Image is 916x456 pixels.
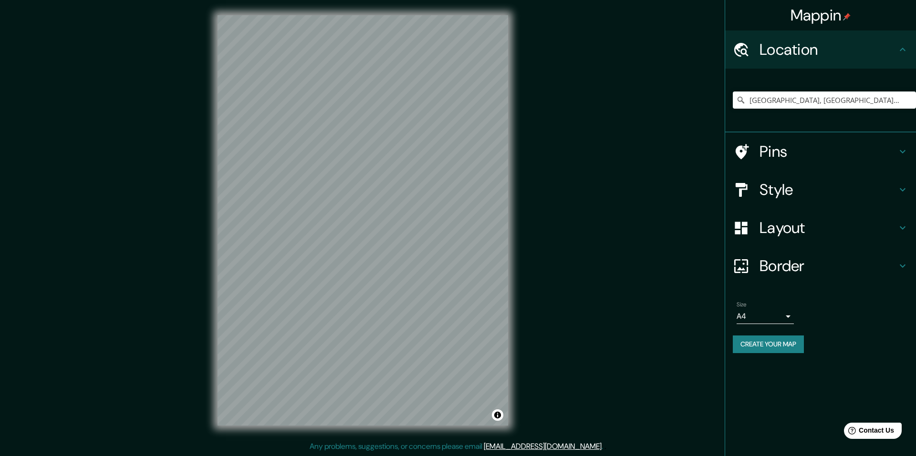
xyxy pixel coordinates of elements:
[725,30,916,69] div: Location
[760,40,897,59] h4: Location
[604,441,606,452] div: .
[737,301,747,309] label: Size
[760,142,897,161] h4: Pins
[831,419,906,446] iframe: Help widget launcher
[725,132,916,171] div: Pins
[843,13,851,20] img: pin-icon.png
[733,335,804,353] button: Create your map
[760,256,897,275] h4: Border
[484,441,602,451] a: [EMAIL_ADDRESS][DOMAIN_NAME]
[760,180,897,199] h4: Style
[603,441,604,452] div: .
[733,91,916,109] input: Pick your city or area
[310,441,603,452] p: Any problems, suggestions, or concerns please email .
[492,409,503,421] button: Toggle attribution
[737,309,794,324] div: A4
[725,171,916,209] div: Style
[791,6,851,25] h4: Mappin
[760,218,897,237] h4: Layout
[218,15,508,426] canvas: Map
[725,209,916,247] div: Layout
[725,247,916,285] div: Border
